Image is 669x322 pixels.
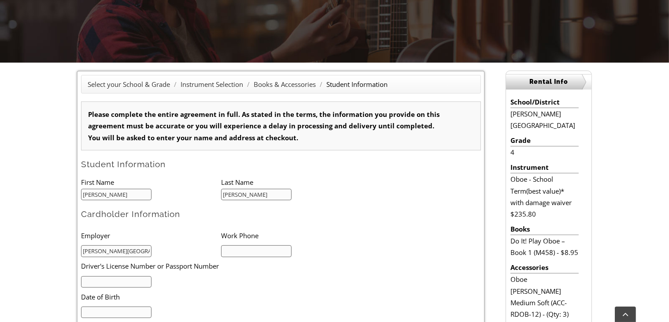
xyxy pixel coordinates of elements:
[510,96,579,108] li: School/District
[81,209,481,220] h2: Cardholder Information
[510,108,579,131] li: [PERSON_NAME][GEOGRAPHIC_DATA]
[81,257,333,275] li: Driver's License Number or Passport Number
[181,80,243,89] a: Instrument Selection
[510,223,579,235] li: Books
[506,74,591,90] h2: Rental Info
[81,176,221,188] li: First Name
[88,80,170,89] a: Select your School & Grade
[81,226,221,244] li: Employer
[318,80,325,89] span: /
[510,135,579,146] li: Grade
[73,2,97,11] input: Page
[510,146,579,158] li: 4
[510,173,579,220] li: Oboe - School Term(best value)* with damage waiver $235.80
[510,235,579,258] li: Do It! Play Oboe – Book 1 (M458) - $8.95
[221,176,361,188] li: Last Name
[172,80,179,89] span: /
[221,226,361,244] li: Work Phone
[97,2,110,12] span: of 2
[188,2,251,11] select: Zoom
[81,288,333,306] li: Date of Birth
[254,80,316,89] a: Books & Accessories
[81,159,481,170] h2: Student Information
[245,80,252,89] span: /
[510,262,579,273] li: Accessories
[510,161,579,173] li: Instrument
[81,101,481,150] div: Please complete the entire agreement in full. As stated in the terms, the information you provide...
[326,79,388,90] li: Student Information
